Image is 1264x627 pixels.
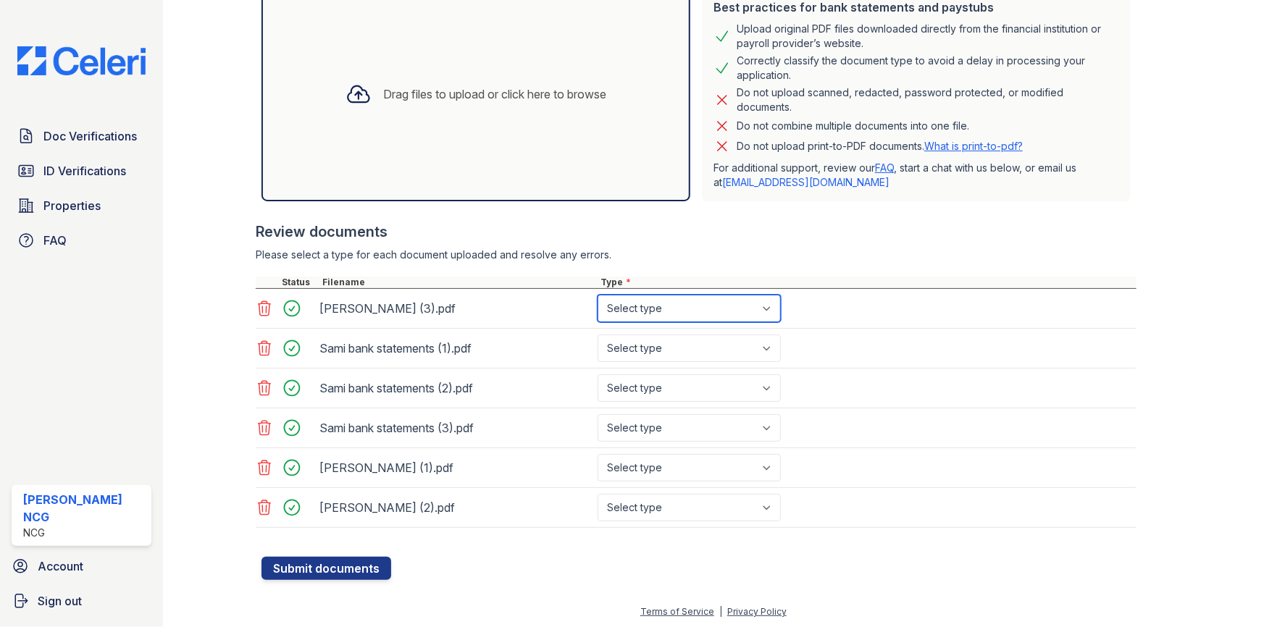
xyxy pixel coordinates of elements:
[256,248,1137,262] div: Please select a type for each document uploaded and resolve any errors.
[319,277,598,288] div: Filename
[6,552,157,581] a: Account
[12,122,151,151] a: Doc Verifications
[261,557,391,580] button: Submit documents
[640,606,714,617] a: Terms of Service
[12,156,151,185] a: ID Verifications
[279,277,319,288] div: Status
[6,46,157,75] img: CE_Logo_Blue-a8612792a0a2168367f1c8372b55b34899dd931a85d93a1a3d3e32e68fde9ad4.png
[43,232,67,249] span: FAQ
[43,162,126,180] span: ID Verifications
[722,176,890,188] a: [EMAIL_ADDRESS][DOMAIN_NAME]
[12,191,151,220] a: Properties
[6,586,157,615] a: Sign out
[23,526,146,540] div: NCG
[737,22,1119,51] div: Upload original PDF files downloaded directly from the financial institution or payroll provider’...
[38,557,83,575] span: Account
[737,85,1119,114] div: Do not upload scanned, redacted, password protected, or modified documents.
[719,606,722,617] div: |
[319,496,592,519] div: [PERSON_NAME] (2).pdf
[12,226,151,255] a: FAQ
[737,117,969,135] div: Do not combine multiple documents into one file.
[319,416,592,439] div: Sami bank statements (3).pdf
[737,139,1023,153] p: Do not upload print-to-PDF documents.
[319,456,592,479] div: [PERSON_NAME] (1).pdf
[43,197,101,214] span: Properties
[23,491,146,526] div: [PERSON_NAME] NCG
[383,85,606,103] div: Drag files to upload or click here to browse
[875,161,894,174] a: FAQ
[727,606,787,617] a: Privacy Policy
[319,337,592,360] div: Sami bank statements (1).pdf
[319,376,592,400] div: Sami bank statements (2).pdf
[924,140,1023,152] a: What is print-to-pdf?
[319,297,592,320] div: [PERSON_NAME] (3).pdf
[256,222,1137,242] div: Review documents
[43,127,137,145] span: Doc Verifications
[38,592,82,610] span: Sign out
[713,161,1119,190] p: For additional support, review our , start a chat with us below, or email us at
[737,54,1119,83] div: Correctly classify the document type to avoid a delay in processing your application.
[598,277,1137,288] div: Type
